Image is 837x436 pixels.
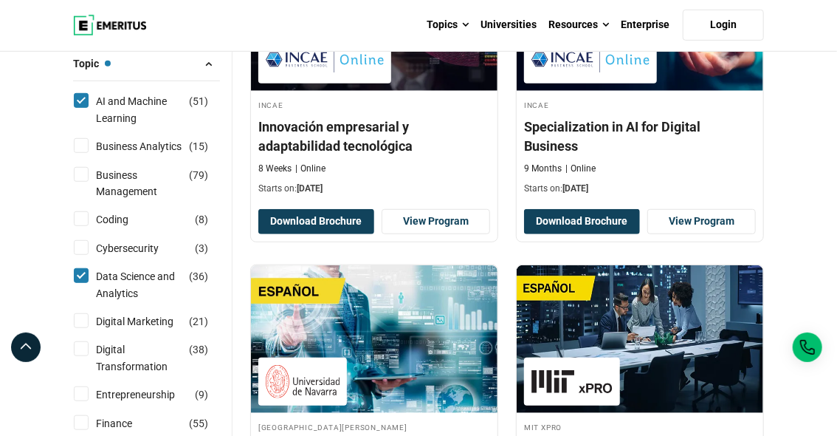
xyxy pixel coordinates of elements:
h4: INCAE [524,98,756,111]
p: Starts on: [524,183,756,195]
span: 8 [199,214,204,225]
img: Diseño y Desarrollo de Productos y Servicios de Inteligencia Artificial | Online AI and Machine L... [517,265,763,413]
h4: MIT xPRO [524,420,756,433]
p: Online [565,163,596,175]
a: Cybersecurity [96,240,188,256]
a: Data Science and Analytics [96,268,218,302]
a: Digital Marketing [96,313,203,330]
span: 79 [193,169,204,181]
span: ( ) [189,268,208,285]
img: MIT xPRO [531,365,613,398]
span: ( ) [189,138,208,154]
span: 3 [199,242,204,254]
span: 51 [193,95,204,107]
a: Coding [96,211,158,228]
img: Big Data, decisiones basadas en datos | Online Data Science and Analytics Course [251,265,497,413]
span: Topic [73,55,111,72]
a: Login [683,10,764,41]
h4: Innovación empresarial y adaptabilidad tecnológica [258,117,490,154]
h4: Specialization in AI for Digital Business [524,117,756,154]
a: Business Analytics [96,138,211,154]
span: ( ) [189,341,208,358]
span: ( ) [189,313,208,330]
p: 9 Months [524,163,562,175]
img: Universidad de Navarra [266,365,340,398]
span: [DATE] [562,183,588,194]
span: ( ) [189,93,208,109]
a: Business Management [96,167,218,200]
img: INCAE [266,43,384,76]
span: 36 [193,270,204,282]
span: ( ) [195,240,208,256]
span: 15 [193,140,204,152]
p: 8 Weeks [258,163,292,175]
span: ( ) [195,211,208,228]
span: [DATE] [297,183,323,194]
p: Online [295,163,325,175]
span: ( ) [195,386,208,403]
a: Finance [96,415,162,432]
a: AI and Machine Learning [96,93,218,126]
button: Download Brochure [258,209,374,234]
p: Starts on: [258,183,490,195]
h4: INCAE [258,98,490,111]
button: Download Brochure [524,209,640,234]
h4: [GEOGRAPHIC_DATA][PERSON_NAME] [258,420,490,433]
a: Digital Transformation [96,341,218,375]
span: 38 [193,344,204,355]
a: View Program [647,209,756,234]
span: 55 [193,418,204,429]
span: ( ) [189,415,208,432]
span: ( ) [189,167,208,183]
a: Entrepreneurship [96,386,204,403]
img: INCAE [531,43,650,76]
button: Topic [73,52,220,75]
a: View Program [382,209,490,234]
span: 9 [199,389,204,401]
span: 21 [193,316,204,327]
